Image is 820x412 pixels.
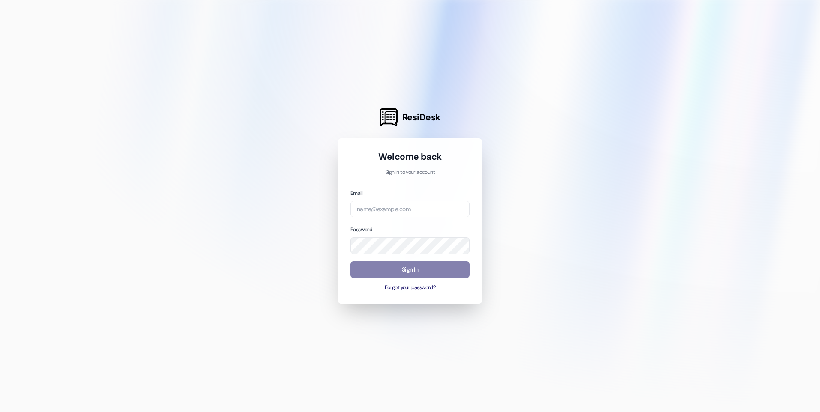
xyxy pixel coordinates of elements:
label: Email [350,190,362,197]
button: Sign In [350,261,470,278]
input: name@example.com [350,201,470,218]
h1: Welcome back [350,151,470,163]
span: ResiDesk [402,111,440,123]
p: Sign in to your account [350,169,470,176]
label: Password [350,226,372,233]
img: ResiDesk Logo [380,108,398,126]
button: Forgot your password? [350,284,470,292]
